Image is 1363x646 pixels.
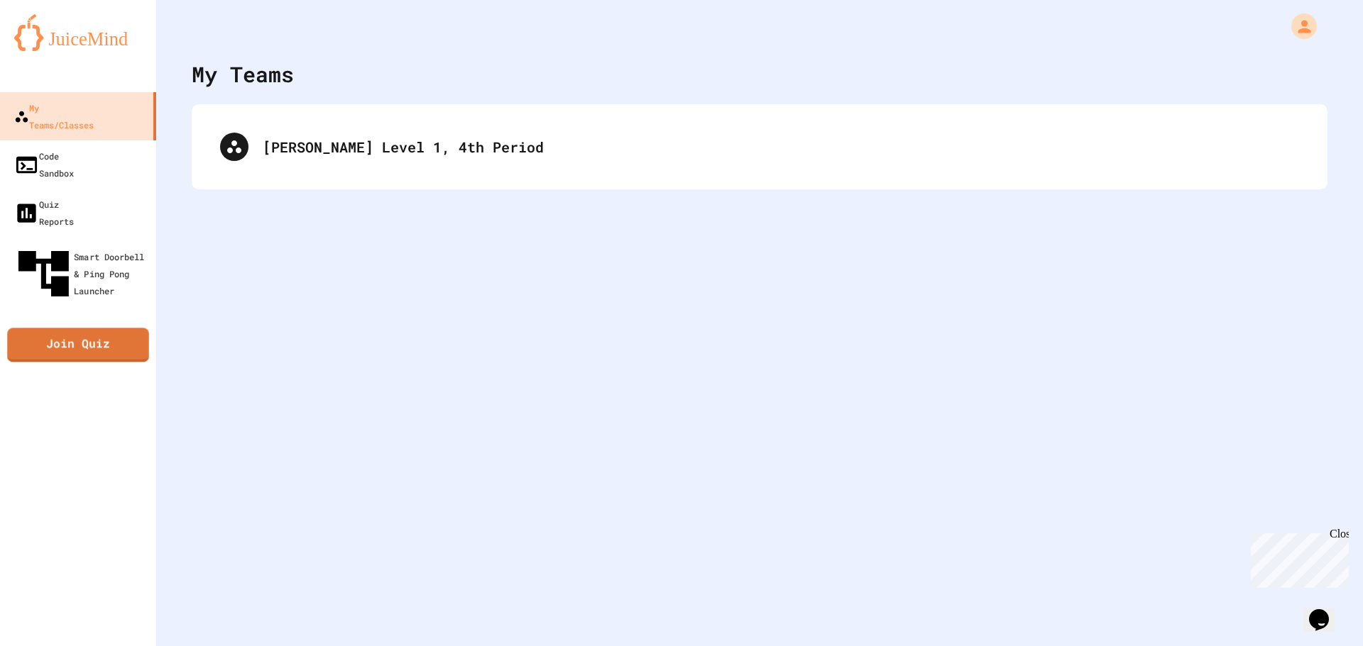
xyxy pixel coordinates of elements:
div: Quiz Reports [14,196,74,230]
div: My Teams/Classes [14,99,94,133]
img: logo-orange.svg [14,14,142,51]
iframe: chat widget [1245,528,1349,588]
div: Code Sandbox [14,147,74,182]
iframe: chat widget [1303,589,1349,632]
div: [PERSON_NAME] Level 1, 4th Period [263,136,1299,157]
div: [PERSON_NAME] Level 1, 4th Period [206,118,1313,175]
div: My Account [1276,10,1320,43]
div: Chat with us now!Close [6,6,98,90]
div: Smart Doorbell & Ping Pong Launcher [13,243,151,303]
div: My Teams [192,58,294,90]
a: Join Quiz [7,328,148,362]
